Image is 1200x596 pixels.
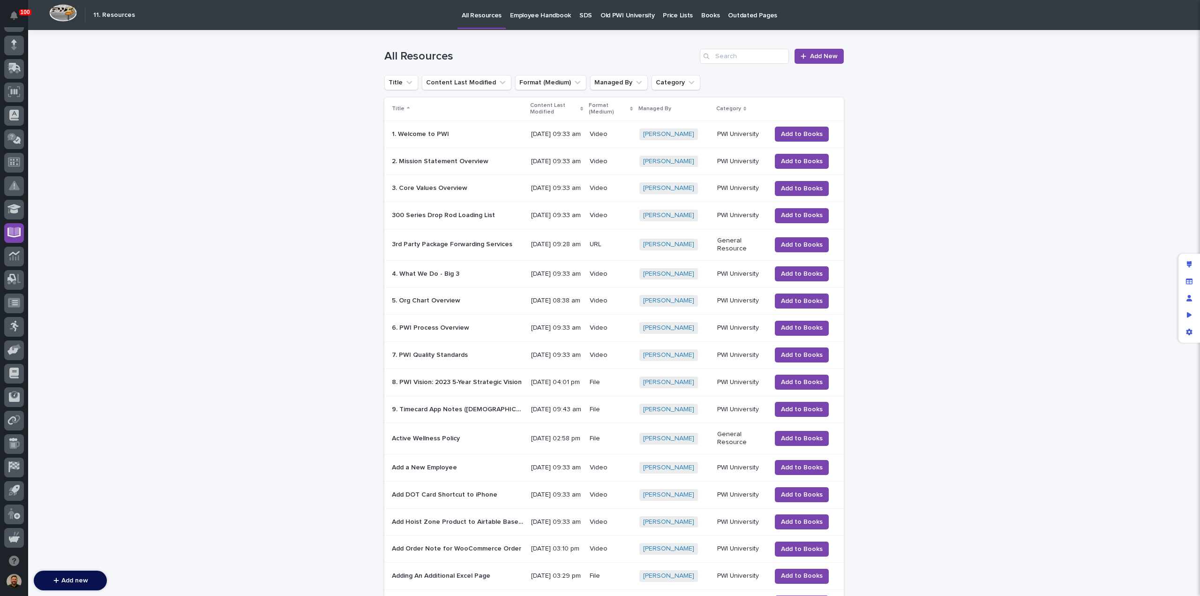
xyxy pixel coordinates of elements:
[781,462,823,473] span: Add to Books
[643,297,694,305] a: [PERSON_NAME]
[4,6,24,25] button: Notifications
[66,173,113,181] a: Powered byPylon
[1181,324,1198,340] div: App settings
[781,156,823,167] span: Add to Books
[717,572,764,580] p: PWI University
[384,341,844,369] tr: 7. PWI Quality Standards7. PWI Quality Standards [DATE] 09:33 amVideo[PERSON_NAME] PWI University...
[643,545,694,553] a: [PERSON_NAME]
[775,154,829,169] button: Add to Books
[590,270,632,278] p: Video
[531,297,582,305] p: [DATE] 08:38 am
[589,100,628,118] p: Format (Medium)
[9,9,28,28] img: Stacker
[775,402,829,417] button: Add to Books
[781,183,823,194] span: Add to Books
[384,75,418,90] button: Title
[643,158,694,166] a: [PERSON_NAME]
[781,543,823,555] span: Add to Books
[392,433,462,443] p: Active Wellness Policy
[643,378,694,386] a: [PERSON_NAME]
[590,518,632,526] p: Video
[159,107,171,118] button: Start new chat
[643,464,694,472] a: [PERSON_NAME]
[717,297,764,305] p: PWI University
[12,11,24,26] div: Notifications100
[810,52,838,60] span: Add New
[34,571,107,590] button: Add new
[781,489,823,500] span: Add to Books
[590,324,632,332] p: Video
[392,322,471,332] p: 6. PWI Process Overview
[9,104,26,121] img: 1736555164131-43832dd5-751b-4058-ba23-39d91318e5a0
[590,406,632,414] p: File
[781,322,823,333] span: Add to Books
[384,229,844,260] tr: 3rd Party Package Forwarding Services3rd Party Package Forwarding Services [DATE] 09:28 amURL[PER...
[384,315,844,342] tr: 6. PWI Process Overview6. PWI Process Overview [DATE] 09:33 amVideo[PERSON_NAME] PWI UniversityAd...
[392,462,459,472] p: Add a New Employee
[717,464,764,472] p: PWI University
[392,543,523,553] p: Add Order Note for WooCommerce Order
[781,570,823,581] span: Add to Books
[781,295,823,307] span: Add to Books
[781,404,823,415] span: Add to Books
[590,184,632,192] p: Video
[531,324,582,332] p: [DATE] 09:33 am
[781,516,823,528] span: Add to Books
[590,297,632,305] p: Video
[531,158,582,166] p: [DATE] 09:33 am
[643,351,694,359] a: [PERSON_NAME]
[775,237,829,252] button: Add to Books
[717,130,764,138] p: PWI University
[590,130,632,138] p: Video
[392,349,470,359] p: 7. PWI Quality Standards
[21,9,30,15] p: 100
[531,351,582,359] p: [DATE] 09:33 am
[9,37,171,52] p: Welcome 👋
[775,181,829,196] button: Add to Books
[643,435,694,443] a: [PERSON_NAME]
[392,128,451,138] p: 1. Welcome to PWI
[55,147,123,164] a: 🔗Onboarding Call
[781,210,823,221] span: Add to Books
[9,52,171,67] p: How can we help?
[384,423,844,454] tr: Active Wellness PolicyActive Wellness Policy [DATE] 02:58 pmFile[PERSON_NAME] General ResourceAdd...
[392,570,492,580] p: Adding An Additional Excel Page
[717,430,764,446] p: General Resource
[531,378,582,386] p: [DATE] 04:01 pm
[392,404,525,414] p: 9. Timecard App Notes (Hourly Employees Only)
[1181,290,1198,307] div: Manage users
[775,431,829,446] button: Add to Books
[93,11,135,19] h2: 11. Resources
[4,551,24,571] button: Open support chat
[643,130,694,138] a: [PERSON_NAME]
[717,545,764,553] p: PWI University
[93,174,113,181] span: Pylon
[775,375,829,390] button: Add to Books
[795,49,844,64] a: Add New
[716,104,741,114] p: Category
[643,241,694,249] a: [PERSON_NAME]
[531,572,582,580] p: [DATE] 03:29 pm
[717,351,764,359] p: PWI University
[590,211,632,219] p: Video
[392,156,490,166] p: 2. Mission Statement Overview
[384,454,844,481] tr: Add a New EmployeeAdd a New Employee [DATE] 09:33 amVideo[PERSON_NAME] PWI UniversityAdd to Books
[392,104,405,114] p: Title
[68,151,120,160] span: Onboarding Call
[643,211,694,219] a: [PERSON_NAME]
[643,572,694,580] a: [PERSON_NAME]
[392,377,524,386] p: 8. PWI Vision: 2023 5-Year Strategic Vision
[717,184,764,192] p: PWI University
[643,324,694,332] a: [PERSON_NAME]
[531,211,582,219] p: [DATE] 09:33 am
[384,202,844,229] tr: 300 Series Drop Rod Loading List300 Series Drop Rod Loading List [DATE] 09:33 amVideo[PERSON_NAME...
[638,104,671,114] p: Managed By
[392,268,461,278] p: 4. What We Do - Big 3
[717,378,764,386] p: PWI University
[531,491,582,499] p: [DATE] 09:33 am
[384,260,844,287] tr: 4. What We Do - Big 34. What We Do - Big 3 [DATE] 09:33 amVideo[PERSON_NAME] PWI UniversityAdd to...
[590,158,632,166] p: Video
[775,347,829,362] button: Add to Books
[590,241,632,249] p: URL
[531,518,582,526] p: [DATE] 09:33 am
